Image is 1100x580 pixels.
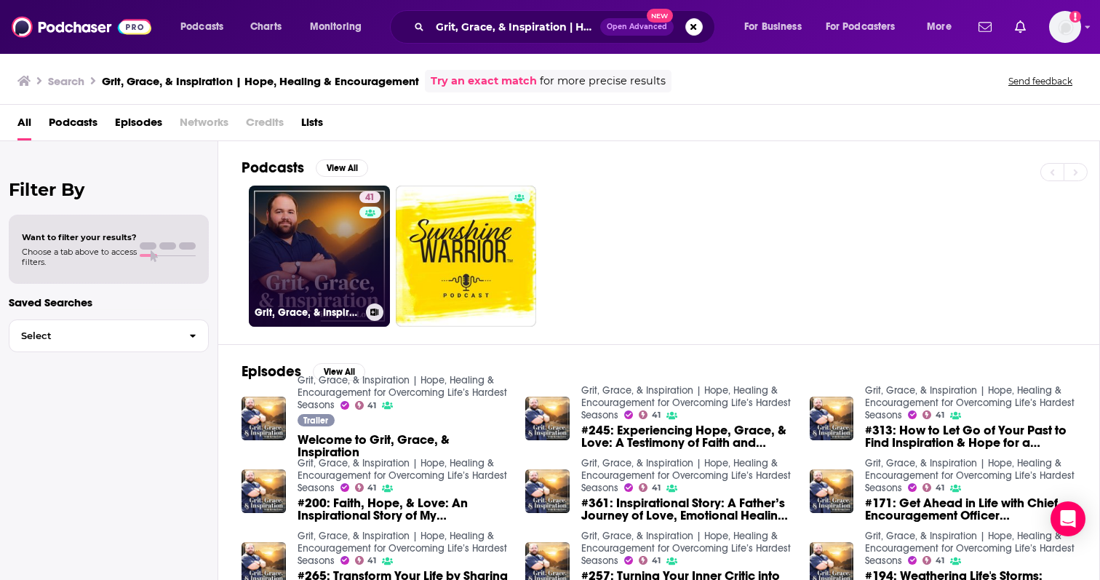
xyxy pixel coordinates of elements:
[1009,15,1032,39] a: Show notifications dropdown
[826,17,896,37] span: For Podcasters
[242,159,368,177] a: PodcastsView All
[865,424,1076,449] a: #313: How to Let Go of Your Past to Find Inspiration & Hope for a Brighter Future
[810,469,854,514] img: #171: Get Ahead in Life with Chief Encouragement Officer Brad Dalton
[298,434,509,458] a: Welcome to Grit, Grace, & Inspiration
[115,111,162,140] a: Episodes
[9,179,209,200] h2: Filter By
[246,111,284,140] span: Credits
[936,412,944,418] span: 41
[581,497,792,522] a: #361: Inspirational Story: A Father’s Journey of Love, Emotional Healing & His Son's Lasting Legacy
[310,17,362,37] span: Monitoring
[973,15,997,39] a: Show notifications dropdown
[9,319,209,352] button: Select
[17,111,31,140] a: All
[1049,11,1081,43] span: Logged in as catefess
[1004,75,1077,87] button: Send feedback
[865,530,1075,567] a: Grit, Grace, & Inspiration | Hope, Healing & Encouragement for Overcoming Life’s Hardest Seasons
[316,159,368,177] button: View All
[300,15,380,39] button: open menu
[647,9,673,23] span: New
[816,15,917,39] button: open menu
[313,363,365,381] button: View All
[922,556,944,565] a: 41
[242,469,286,514] img: #200: Faith, Hope, & Love: An Inspirational Story of My Grandmother and Our Journey Together
[298,374,507,411] a: Grit, Grace, & Inspiration | Hope, Healing & Encouragement for Overcoming Life’s Hardest Seasons
[865,384,1075,421] a: Grit, Grace, & Inspiration | Hope, Healing & Encouragement for Overcoming Life’s Hardest Seasons
[49,111,97,140] a: Podcasts
[922,483,944,492] a: 41
[298,497,509,522] a: #200: Faith, Hope, & Love: An Inspirational Story of My Grandmother and Our Journey Together
[540,73,666,90] span: for more precise results
[1051,501,1085,536] div: Open Intercom Messenger
[581,424,792,449] a: #245: Experiencing Hope, Grace, & Love: A Testimony of Faith and Encouragement
[607,23,667,31] span: Open Advanced
[367,485,376,491] span: 41
[652,485,661,491] span: 41
[355,401,377,410] a: 41
[652,557,661,564] span: 41
[639,556,661,565] a: 41
[303,416,328,425] span: Trailer
[1069,11,1081,23] svg: Add a profile image
[652,412,661,418] span: 41
[242,362,365,381] a: EpisodesView All
[242,159,304,177] h2: Podcasts
[250,17,282,37] span: Charts
[1049,11,1081,43] button: Show profile menu
[865,497,1076,522] a: #171: Get Ahead in Life with Chief Encouragement Officer Brad Dalton
[102,74,419,88] h3: Grit, Grace, & Inspiration | Hope, Healing & Encouragement
[917,15,970,39] button: open menu
[48,74,84,88] h3: Search
[810,397,854,441] img: #313: How to Let Go of Your Past to Find Inspiration & Hope for a Brighter Future
[581,384,791,421] a: Grit, Grace, & Inspiration | Hope, Healing & Encouragement for Overcoming Life’s Hardest Seasons
[936,557,944,564] span: 41
[367,402,376,409] span: 41
[180,17,223,37] span: Podcasts
[9,331,178,341] span: Select
[22,247,137,267] span: Choose a tab above to access filters.
[22,232,137,242] span: Want to filter your results?
[242,362,301,381] h2: Episodes
[639,483,661,492] a: 41
[865,497,1076,522] span: #171: Get Ahead in Life with Chief Encouragement Officer [PERSON_NAME]
[355,556,377,565] a: 41
[922,410,944,419] a: 41
[241,15,290,39] a: Charts
[600,18,674,36] button: Open AdvancedNew
[12,13,151,41] img: Podchaser - Follow, Share and Rate Podcasts
[9,295,209,309] p: Saved Searches
[581,530,791,567] a: Grit, Grace, & Inspiration | Hope, Healing & Encouragement for Overcoming Life’s Hardest Seasons
[525,397,570,441] a: #245: Experiencing Hope, Grace, & Love: A Testimony of Faith and Encouragement
[927,17,952,37] span: More
[431,73,537,90] a: Try an exact match
[170,15,242,39] button: open menu
[367,557,376,564] span: 41
[298,530,507,567] a: Grit, Grace, & Inspiration | Hope, Healing & Encouragement for Overcoming Life’s Hardest Seasons
[255,306,360,319] h3: Grit, Grace, & Inspiration | Hope, Healing & Encouragement for Overcoming Life’s Hardest Seasons
[734,15,820,39] button: open menu
[365,191,375,205] span: 41
[1049,11,1081,43] img: User Profile
[359,191,380,203] a: 41
[404,10,729,44] div: Search podcasts, credits, & more...
[249,186,390,327] a: 41Grit, Grace, & Inspiration | Hope, Healing & Encouragement for Overcoming Life’s Hardest Seasons
[744,17,802,37] span: For Business
[301,111,323,140] a: Lists
[525,469,570,514] img: #361: Inspirational Story: A Father’s Journey of Love, Emotional Healing & His Son's Lasting Legacy
[298,457,507,494] a: Grit, Grace, & Inspiration | Hope, Healing & Encouragement for Overcoming Life’s Hardest Seasons
[242,397,286,441] img: Welcome to Grit, Grace, & Inspiration
[180,111,228,140] span: Networks
[581,457,791,494] a: Grit, Grace, & Inspiration | Hope, Healing & Encouragement for Overcoming Life’s Hardest Seasons
[355,483,377,492] a: 41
